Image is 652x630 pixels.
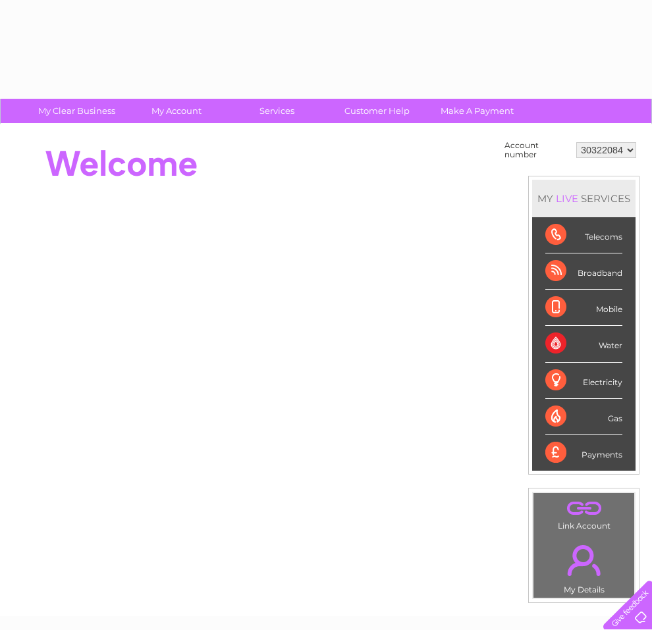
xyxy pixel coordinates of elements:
div: Gas [545,399,622,435]
a: Customer Help [323,99,431,123]
a: My Account [122,99,231,123]
div: Telecoms [545,217,622,253]
div: MY SERVICES [532,180,636,217]
div: Payments [545,435,622,471]
a: . [537,537,631,583]
a: Make A Payment [423,99,531,123]
td: My Details [533,534,635,598]
a: Services [223,99,331,123]
div: Broadband [545,253,622,290]
td: Link Account [533,492,635,534]
div: LIVE [553,192,581,205]
a: . [537,496,631,519]
a: My Clear Business [22,99,131,123]
div: Electricity [545,363,622,399]
div: Mobile [545,290,622,326]
div: Water [545,326,622,362]
td: Account number [501,138,573,163]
